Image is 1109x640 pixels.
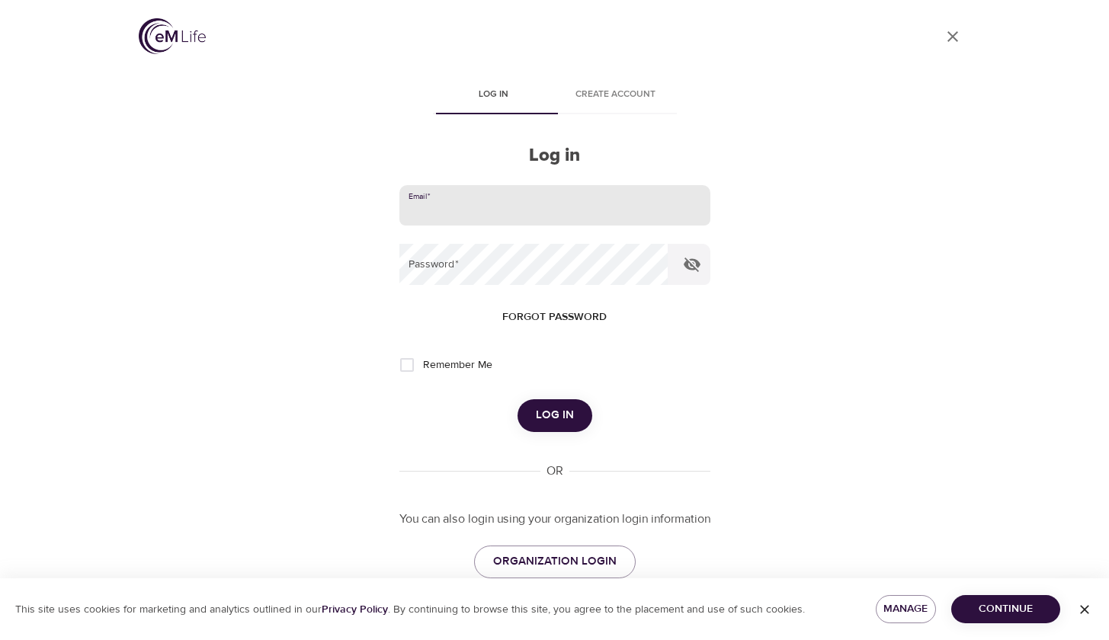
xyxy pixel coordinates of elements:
span: Remember Me [423,357,492,373]
img: logo [139,18,206,54]
a: ORGANIZATION LOGIN [474,546,636,578]
div: OR [540,462,569,480]
button: Log in [518,399,592,431]
button: Manage [876,595,937,623]
a: close [934,18,971,55]
button: Forgot password [496,303,613,331]
button: Continue [951,595,1060,623]
span: Forgot password [502,308,607,327]
div: disabled tabs example [399,78,710,114]
span: Log in [442,87,546,103]
span: Continue [963,600,1048,619]
a: Privacy Policy [322,603,388,616]
span: ORGANIZATION LOGIN [493,552,617,571]
span: Manage [888,600,925,619]
p: You can also login using your organization login information [399,510,710,528]
h2: Log in [399,145,710,167]
span: Create account [564,87,668,103]
span: Log in [536,405,574,425]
